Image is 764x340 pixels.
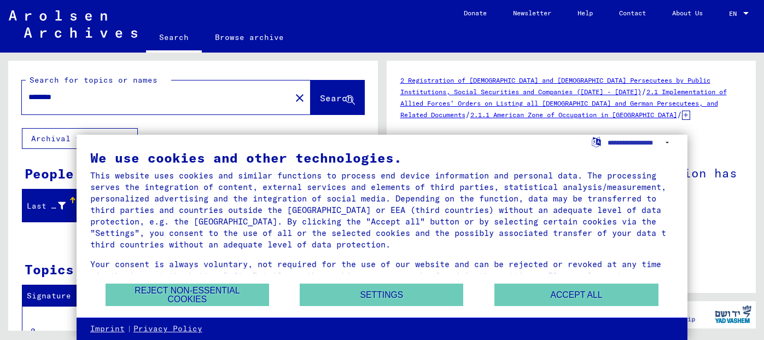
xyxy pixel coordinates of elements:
[22,191,77,221] mat-header-cell: Last Name
[27,200,66,212] div: Last Name
[90,151,674,164] div: We use cookies and other technologies.
[400,88,727,119] a: 2.1 Implementation of Allied Forces’ Orders on Listing all [DEMOGRAPHIC_DATA] and German Persecut...
[30,75,158,85] mat-label: Search for topics or names
[22,128,138,149] button: Archival tree units
[25,164,74,183] div: People
[289,87,311,108] button: Clear
[90,258,674,293] div: Your consent is always voluntary, not required for the use of our website and can be rejected or ...
[293,91,306,105] mat-icon: close
[27,290,89,302] div: Signature
[677,110,682,119] span: /
[90,170,674,250] div: This website uses cookies and similar functions to process end device information and personal da...
[729,10,741,18] span: EN
[400,76,710,96] a: 2 Registration of [DEMOGRAPHIC_DATA] and [DEMOGRAPHIC_DATA] Persecutees by Public Institutions, S...
[27,197,79,215] div: Last Name
[465,110,470,119] span: /
[320,93,353,103] span: Search
[106,284,269,306] button: Reject non-essential cookies
[300,284,463,306] button: Settings
[470,111,677,119] a: 2.1.1 American Zone of Occupation in [GEOGRAPHIC_DATA]
[494,284,658,306] button: Accept all
[713,301,754,328] img: yv_logo.png
[133,324,202,335] a: Privacy Policy
[9,10,137,38] img: Arolsen_neg.svg
[25,260,74,279] div: Topics
[202,24,297,50] a: Browse archive
[641,87,646,96] span: /
[90,324,125,335] a: Imprint
[146,24,202,53] a: Search
[311,80,364,114] button: Search
[27,287,100,305] div: Signature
